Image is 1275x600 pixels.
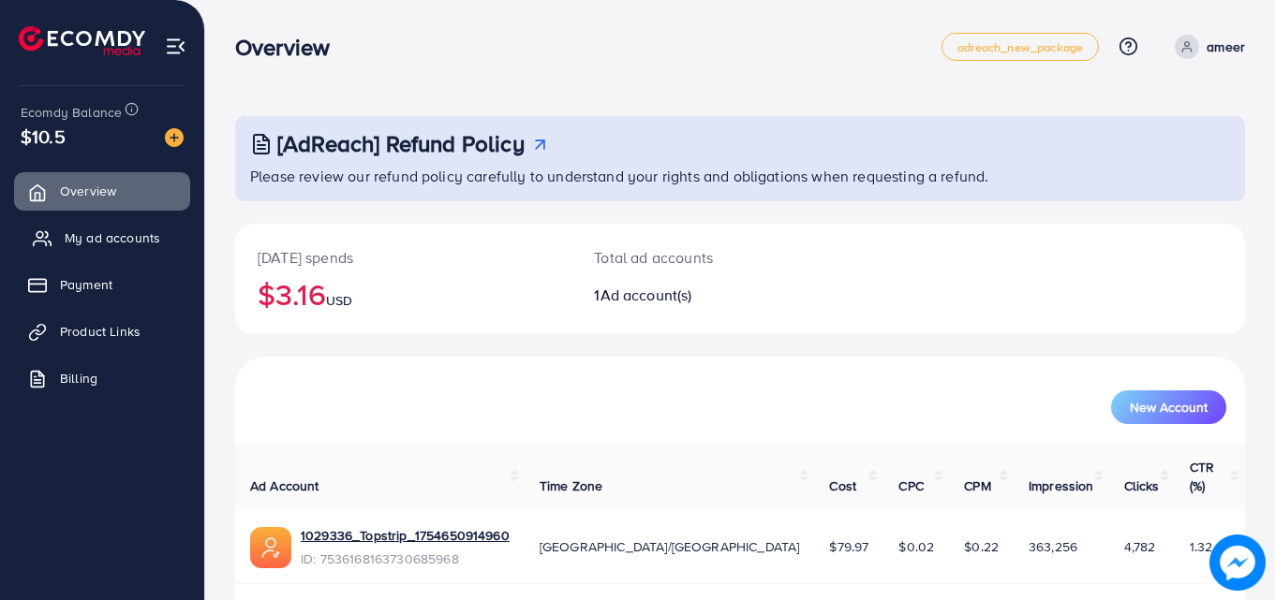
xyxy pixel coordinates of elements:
span: $79.97 [829,537,868,556]
span: Clicks [1124,476,1160,495]
span: Impression [1029,476,1094,495]
span: [GEOGRAPHIC_DATA]/[GEOGRAPHIC_DATA] [540,537,800,556]
span: adreach_new_package [957,41,1083,53]
span: $10.5 [21,123,66,150]
span: CPM [964,476,990,495]
h3: Overview [235,34,345,61]
span: CTR (%) [1190,458,1214,495]
p: Please review our refund policy carefully to understand your rights and obligations when requesti... [250,165,1234,187]
img: image [1209,534,1266,591]
span: Product Links [60,322,141,341]
h2: 1 [594,286,802,304]
span: New Account [1130,401,1208,414]
a: My ad accounts [14,219,190,256]
img: ic-ads-acc.e4c84228.svg [250,527,291,568]
img: menu [165,36,186,57]
span: Payment [60,275,112,294]
span: ID: 7536168163730685968 [301,549,510,568]
img: logo [19,26,145,55]
span: Cost [829,476,856,495]
a: Overview [14,172,190,210]
span: CPC [898,476,923,495]
span: Ad account(s) [600,285,692,305]
img: image [165,128,184,147]
span: 363,256 [1029,537,1077,556]
a: adreach_new_package [941,33,1099,61]
span: USD [326,291,352,310]
p: Total ad accounts [594,246,802,269]
a: Payment [14,266,190,303]
a: 1029336_Topstrip_1754650914960 [301,526,510,545]
button: New Account [1111,390,1226,424]
span: $0.22 [964,537,999,556]
span: Ecomdy Balance [21,103,122,122]
a: ameer [1167,35,1245,59]
p: ameer [1207,36,1245,58]
span: 1.32 [1190,537,1213,556]
h2: $3.16 [258,276,549,312]
span: 4,782 [1124,537,1156,556]
h3: [AdReach] Refund Policy [277,130,525,157]
a: Product Links [14,313,190,350]
p: [DATE] spends [258,246,549,269]
span: Billing [60,369,97,388]
span: Ad Account [250,476,319,495]
a: Billing [14,359,190,397]
span: $0.02 [898,537,934,556]
span: Overview [60,182,116,200]
span: Time Zone [540,476,602,495]
span: My ad accounts [65,228,160,247]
